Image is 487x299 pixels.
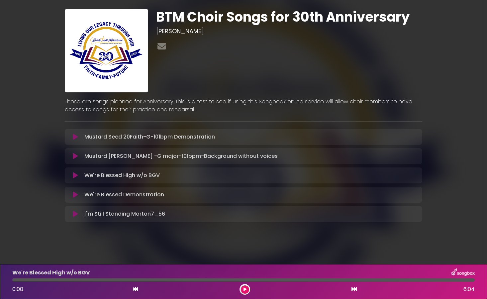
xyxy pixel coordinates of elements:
[84,133,215,141] p: Mustard Seed 20Faith-G-101bpm Demonstration
[156,9,422,25] h1: BTM Choir Songs for 30th Anniversary
[84,210,165,218] p: I"m Still Standing Morton7_56
[156,28,422,35] h3: [PERSON_NAME]
[84,171,160,179] p: We're Blessed High w/o BGV
[65,98,422,114] p: These are songs planned for Anniversary. This is a test to see if using this Songbook online serv...
[65,9,148,92] img: 4rtNFwSvTUi8ptlHzujV
[84,191,164,199] p: We're Blessed Demonstration
[84,152,278,160] p: Mustard [PERSON_NAME] -G major-101bpm-Background without voices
